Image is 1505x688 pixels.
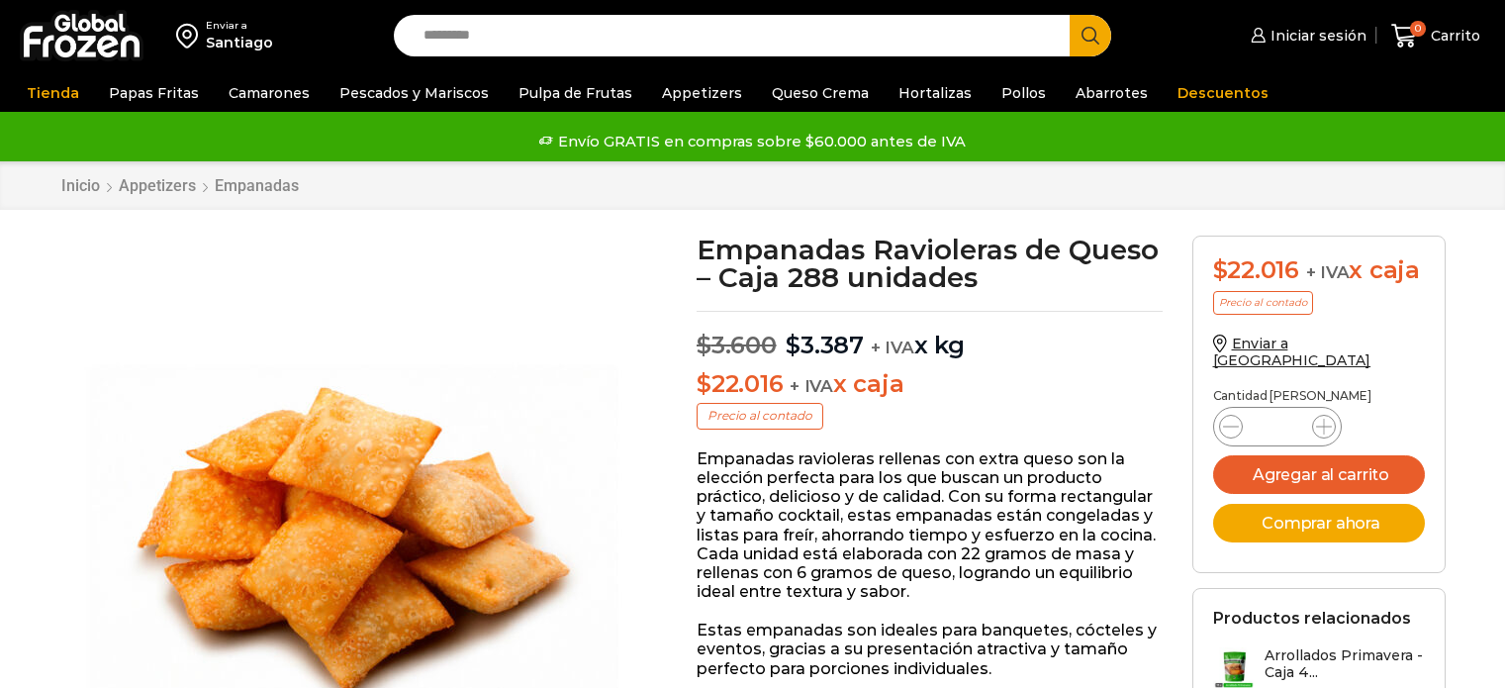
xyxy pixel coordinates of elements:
span: $ [697,369,711,398]
div: Santiago [206,33,273,52]
a: Tienda [17,74,89,112]
a: Descuentos [1168,74,1278,112]
p: Empanadas ravioleras rellenas con extra queso son la elección perfecta para los que buscan un pro... [697,449,1163,602]
bdi: 22.016 [697,369,783,398]
span: Iniciar sesión [1266,26,1366,46]
div: Enviar a [206,19,273,33]
img: address-field-icon.svg [176,19,206,52]
span: $ [1213,255,1228,284]
input: Product quantity [1259,413,1296,441]
span: $ [697,331,711,359]
h1: Empanadas Ravioleras de Queso – Caja 288 unidades [697,236,1163,291]
p: x kg [697,311,1163,360]
p: Precio al contado [697,403,823,429]
p: Cantidad [PERSON_NAME] [1213,389,1425,403]
bdi: 22.016 [1213,255,1299,284]
span: + IVA [790,376,833,396]
a: Iniciar sesión [1246,16,1366,55]
a: Pescados y Mariscos [329,74,499,112]
a: 0 Carrito [1386,13,1485,59]
a: Enviar a [GEOGRAPHIC_DATA] [1213,335,1371,369]
button: Search button [1070,15,1111,56]
a: Papas Fritas [99,74,209,112]
button: Comprar ahora [1213,504,1425,542]
a: Abarrotes [1066,74,1158,112]
span: + IVA [1306,262,1350,282]
a: Pollos [991,74,1056,112]
nav: Breadcrumb [60,176,300,195]
a: Empanadas [214,176,300,195]
p: Precio al contado [1213,291,1313,315]
button: Agregar al carrito [1213,455,1425,494]
span: Carrito [1426,26,1480,46]
bdi: 3.600 [697,331,777,359]
bdi: 3.387 [786,331,864,359]
a: Queso Crema [762,74,879,112]
a: Camarones [219,74,320,112]
p: x caja [697,370,1163,399]
p: Estas empanadas son ideales para banquetes, cócteles y eventos, gracias a su presentación atracti... [697,621,1163,678]
a: Appetizers [118,176,197,195]
a: Pulpa de Frutas [509,74,642,112]
h2: Productos relacionados [1213,609,1411,628]
a: Appetizers [652,74,752,112]
a: Hortalizas [889,74,982,112]
span: + IVA [871,338,914,357]
span: $ [786,331,800,359]
a: Inicio [60,176,101,195]
h3: Arrollados Primavera - Caja 4... [1265,647,1425,681]
div: x caja [1213,256,1425,285]
span: 0 [1410,21,1426,37]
